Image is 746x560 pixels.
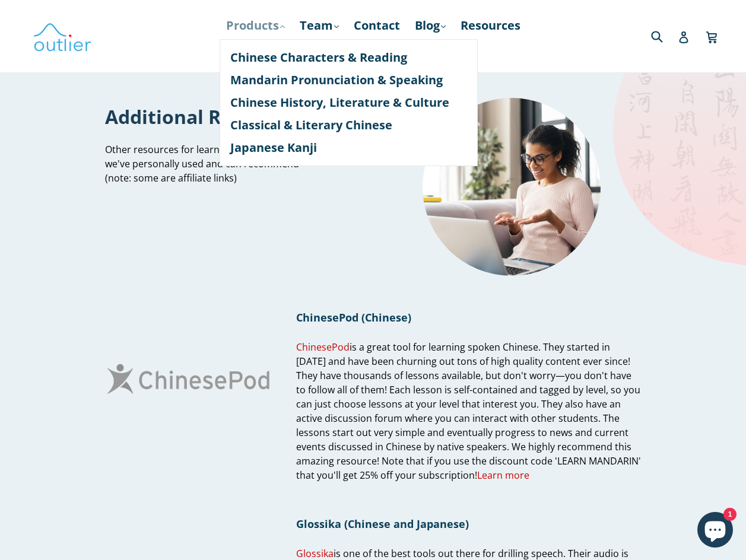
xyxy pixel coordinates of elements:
a: Resources [455,15,526,36]
inbox-online-store-chat: Shopify online store chat [694,512,737,551]
h1: Additional Resources [105,104,364,129]
img: Outlier Linguistics [33,19,92,53]
a: Mandarin Pronunciation & Speaking [230,69,467,91]
span: is a great tool for learning spoken Chinese. They started in [DATE] and have been churning out to... [296,341,641,482]
h1: ChinesePod (Chinese) [296,310,641,324]
input: Search [648,24,681,48]
a: Products [220,15,291,36]
a: Blog [409,15,452,36]
a: ChinesePod [296,341,350,354]
a: Team [294,15,345,36]
a: Japanese Kanji [230,136,467,159]
a: Contact [348,15,406,36]
h1: Glossika (Chinese and Japanese) [296,517,641,531]
span: Other resources for learning Chinese and Japanese that we've personally used and can recommend (n... [105,143,354,184]
a: Course Login [329,36,417,58]
a: Classical & Literary Chinese [230,114,467,136]
a: Chinese Characters & Reading [230,46,467,69]
a: Learn more [477,469,529,482]
span: Learn more [477,469,529,482]
a: Chinese History, Literature & Culture [230,91,467,114]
